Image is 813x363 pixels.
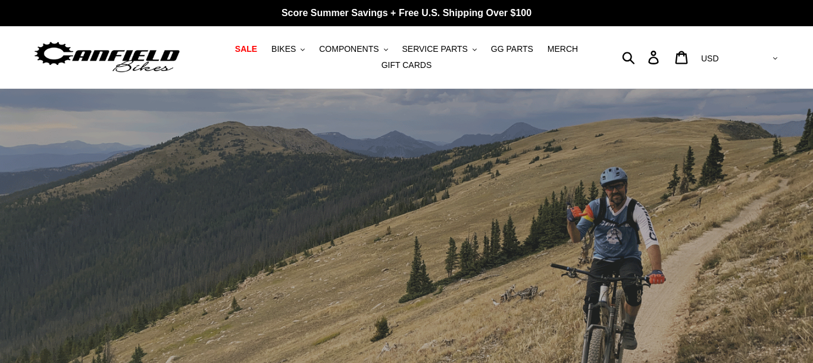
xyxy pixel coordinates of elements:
[271,44,296,54] span: BIKES
[396,41,482,57] button: SERVICE PARTS
[229,41,263,57] a: SALE
[485,41,539,57] a: GG PARTS
[235,44,257,54] span: SALE
[376,57,438,73] a: GIFT CARDS
[313,41,393,57] button: COMPONENTS
[265,41,311,57] button: BIKES
[319,44,379,54] span: COMPONENTS
[382,60,432,70] span: GIFT CARDS
[542,41,584,57] a: MERCH
[33,39,182,76] img: Canfield Bikes
[491,44,533,54] span: GG PARTS
[402,44,467,54] span: SERVICE PARTS
[548,44,578,54] span: MERCH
